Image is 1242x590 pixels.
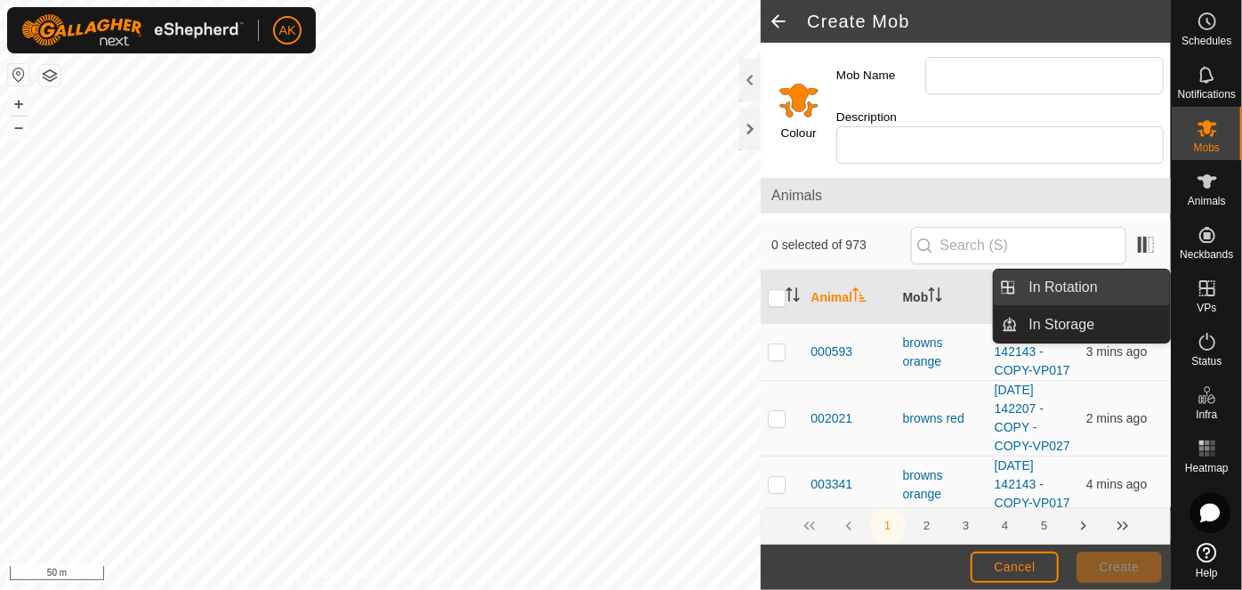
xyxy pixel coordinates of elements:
[781,125,817,142] label: Colour
[21,14,244,46] img: Gallagher Logo
[836,57,925,94] label: Mob Name
[995,458,1070,510] a: [DATE] 142143 - COPY-VP017
[310,567,377,583] a: Privacy Policy
[911,227,1126,264] input: Search (S)
[995,383,1070,453] a: [DATE] 142207 - COPY - COPY-VP027
[1027,508,1062,544] button: 5
[807,11,1171,32] h2: Create Mob
[1194,142,1220,153] span: Mobs
[902,409,980,428] div: browns red
[786,290,800,304] p-sorticon: Activate to sort
[39,65,60,86] button: Map Layers
[279,21,296,40] span: AK
[994,270,1170,305] li: In Rotation
[1196,568,1218,578] span: Help
[1019,307,1171,343] a: In Storage
[988,508,1023,544] button: 4
[1182,36,1231,46] span: Schedules
[1185,463,1229,473] span: Heatmap
[971,552,1059,583] button: Cancel
[1100,560,1140,574] span: Create
[1180,249,1233,260] span: Neckbands
[771,185,1160,206] span: Animals
[1086,344,1147,359] span: 21 Aug 2025, 4:41 pm
[811,475,852,494] span: 003341
[1197,303,1216,313] span: VPs
[1188,196,1226,206] span: Animals
[870,508,906,544] button: 1
[995,326,1070,377] a: [DATE] 142143 - COPY-VP017
[1029,277,1098,298] span: In Rotation
[988,271,1079,324] th: VP
[8,117,29,138] button: –
[1086,477,1147,491] span: 21 Aug 2025, 4:39 pm
[1066,508,1101,544] button: Next Page
[895,271,987,324] th: Mob
[771,236,910,255] span: 0 selected of 973
[909,508,945,544] button: 2
[1086,411,1147,425] span: 21 Aug 2025, 4:41 pm
[948,508,984,544] button: 3
[1178,89,1236,100] span: Notifications
[994,560,1036,574] span: Cancel
[803,271,895,324] th: Animal
[1019,270,1171,305] a: In Rotation
[1077,552,1162,583] button: Create
[852,290,867,304] p-sorticon: Activate to sort
[994,307,1170,343] li: In Storage
[902,334,980,371] div: browns orange
[8,64,29,85] button: Reset Map
[1191,356,1222,367] span: Status
[811,409,852,428] span: 002021
[1105,508,1141,544] button: Last Page
[836,109,925,126] label: Description
[8,93,29,115] button: +
[1029,314,1095,335] span: In Storage
[902,466,980,504] div: browns orange
[398,567,450,583] a: Contact Us
[1172,536,1242,586] a: Help
[811,343,852,361] span: 000593
[1196,409,1217,420] span: Infra
[928,290,942,304] p-sorticon: Activate to sort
